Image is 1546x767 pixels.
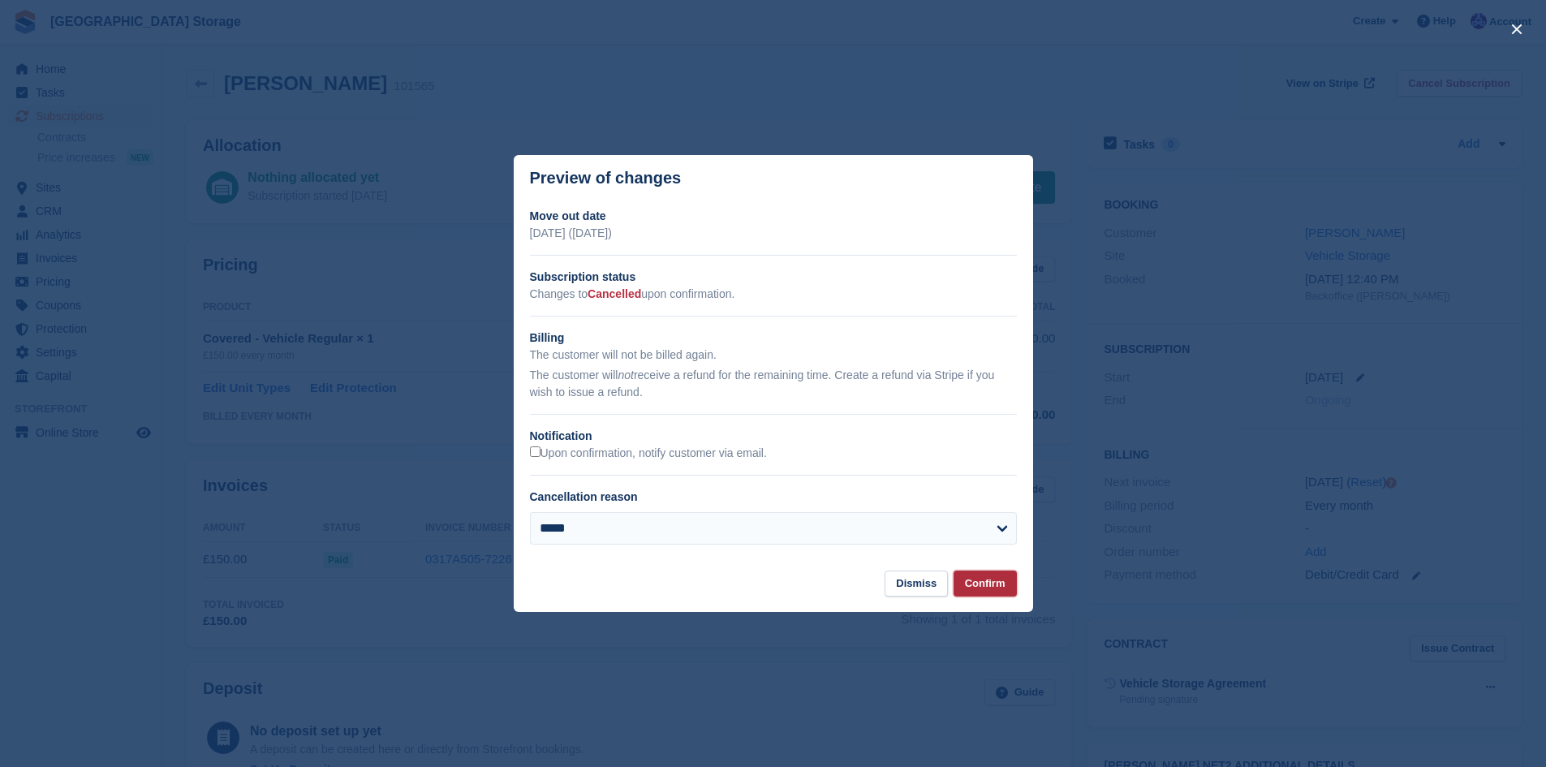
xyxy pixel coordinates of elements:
[530,169,682,187] p: Preview of changes
[530,330,1017,347] h2: Billing
[954,571,1017,597] button: Confirm
[530,446,540,457] input: Upon confirmation, notify customer via email.
[1504,16,1530,42] button: close
[530,490,638,503] label: Cancellation reason
[530,225,1017,242] p: [DATE] ([DATE])
[530,446,767,461] label: Upon confirmation, notify customer via email.
[530,208,1017,225] h2: Move out date
[530,367,1017,401] p: The customer will receive a refund for the remaining time. Create a refund via Stripe if you wish...
[530,428,1017,445] h2: Notification
[885,571,948,597] button: Dismiss
[530,286,1017,303] p: Changes to upon confirmation.
[588,287,641,300] span: Cancelled
[530,269,1017,286] h2: Subscription status
[530,347,1017,364] p: The customer will not be billed again.
[618,368,633,381] em: not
